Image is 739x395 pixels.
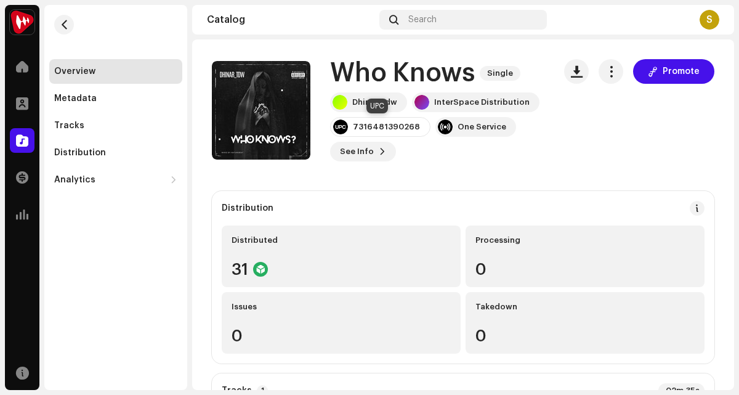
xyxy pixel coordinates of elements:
span: Promote [663,59,700,84]
div: 7316481390268 [353,122,420,132]
h1: Who Knows [330,59,475,88]
span: Single [480,66,520,81]
div: Tracks [54,121,84,131]
div: Dhinar_tdw [352,97,397,107]
div: Distributed [232,235,451,245]
span: See Info [340,139,374,164]
re-m-nav-item: Tracks [49,113,182,138]
re-m-nav-item: Metadata [49,86,182,111]
re-m-nav-item: Distribution [49,140,182,165]
re-m-nav-dropdown: Analytics [49,168,182,192]
div: Issues [232,302,451,312]
div: Catalog [207,15,374,25]
div: Analytics [54,175,95,185]
button: See Info [330,142,396,161]
div: Distribution [54,148,106,158]
re-m-nav-item: Overview [49,59,182,84]
button: Promote [633,59,714,84]
span: Search [408,15,437,25]
div: InterSpace Distribution [434,97,530,107]
div: Overview [54,67,95,76]
div: Metadata [54,94,97,104]
div: Takedown [475,302,695,312]
div: One Service [458,122,506,132]
img: 632e49d6-d763-4750-9166-d3cb9de33393 [10,10,34,35]
div: Processing [475,235,695,245]
div: S [700,10,719,30]
div: Distribution [222,203,273,213]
